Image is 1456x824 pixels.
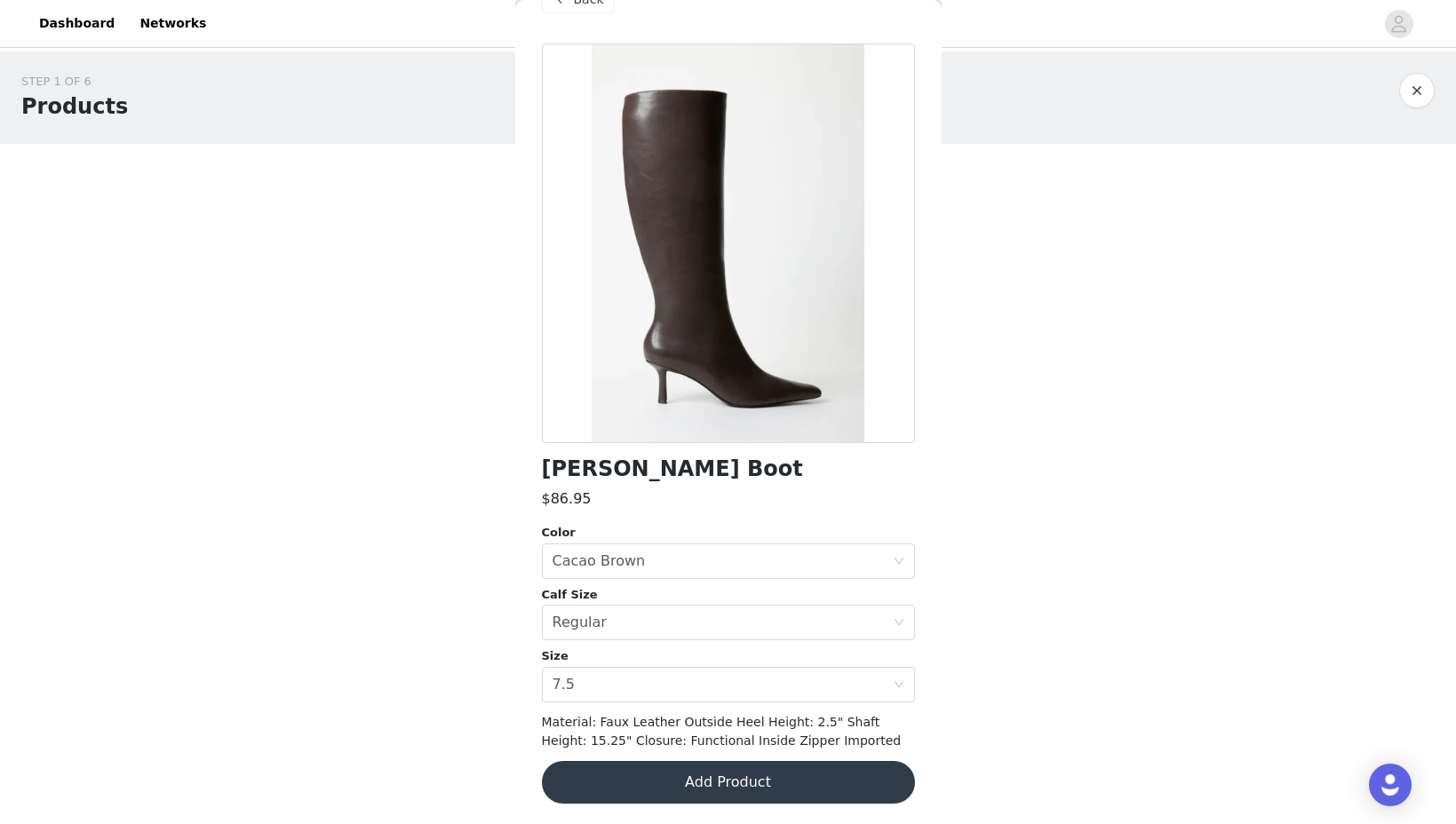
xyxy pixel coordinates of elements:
h1: [PERSON_NAME] Boot [542,457,803,481]
button: Add Product [542,761,915,804]
a: Dashboard [28,4,125,44]
div: Size [542,647,915,665]
div: Cacao Brown [553,544,646,578]
div: Regular [553,606,607,639]
h1: Products [21,91,128,123]
div: avatar [1390,10,1407,38]
div: Calf Size [542,586,915,604]
span: Material: Faux Leather Outside Heel Height: 2.5" Shaft Height: 15.25" Closure: Functional Inside ... [542,715,902,748]
div: Open Intercom Messenger [1369,764,1412,806]
div: STEP 1 OF 6 [21,73,128,91]
h3: $86.95 [542,488,592,510]
a: Networks [129,4,217,44]
div: Color [542,524,915,542]
div: 7.5 [553,668,575,701]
